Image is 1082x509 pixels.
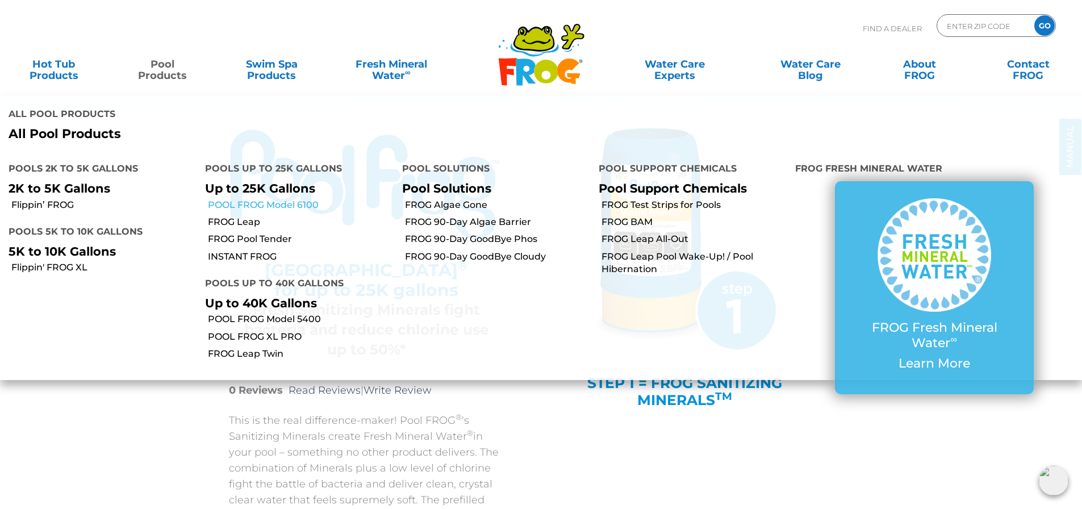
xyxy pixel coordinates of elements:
a: FROG Leap All-Out [601,233,787,245]
a: FROG BAM [601,216,787,228]
a: FROG Leap Twin [208,348,393,360]
p: FROG Fresh Mineral Water [858,320,1011,351]
p: 5K to 10K Gallons [9,244,188,258]
input: Zip Code Form [946,18,1022,34]
h4: Pool Solutions [402,158,582,181]
a: POOL FROG XL PRO [208,331,393,343]
a: Write Review [364,384,432,397]
a: FROG Fresh Mineral Water∞ Learn More [858,198,1011,377]
a: FROG Leap Pool Wake-Up! / Pool Hibernation [601,251,787,276]
a: INSTANT FROG [208,251,393,263]
a: ContactFROG [986,53,1071,76]
p: Find A Dealer [863,14,922,43]
a: All Pool Products [9,127,533,141]
h4: FROG Fresh Mineral Water [795,158,1073,181]
p: Up to 40K Gallons [205,296,385,310]
h4: STEP 1 = FROG SANITIZING MINERALS [575,374,794,408]
a: FROG 90-Day GoodBye Cloudy [405,251,590,263]
h4: Pools 5K to 10K Gallons [9,222,188,244]
a: Pool Solutions [402,181,491,195]
sup: ® [456,412,462,422]
a: Fresh MineralWater∞ [338,53,444,76]
a: FROG Algae Gone [405,199,590,211]
sup: TM [715,390,732,403]
strong: 0 Reviews [229,384,283,397]
p: Up to 25K Gallons [205,181,385,195]
a: FROG Pool Tender [208,233,393,245]
input: GO [1034,15,1055,36]
a: FROG Leap [208,216,393,228]
h4: Pools 2K to 5K Gallons [9,158,188,181]
a: POOL FROG Model 6100 [208,199,393,211]
h4: Pool Support Chemicals [599,158,778,181]
a: Water CareBlog [768,53,853,76]
a: POOL FROG Model 5400 [208,313,393,326]
a: Swim SpaProducts [229,53,314,76]
h4: Pools up to 40K Gallons [205,273,385,296]
sup: ® [467,428,473,437]
a: Read Reviews [289,384,361,397]
h4: Pools up to 25K Gallons [205,158,385,181]
a: AboutFROG [877,53,962,76]
h4: All Pool Products [9,104,533,127]
a: FROG Test Strips for Pools [601,199,787,211]
img: openIcon [1039,466,1068,495]
a: Hot TubProducts [11,53,96,76]
a: Water CareExperts [606,53,743,76]
a: FROG 90-Day GoodBye Phos [405,233,590,245]
p: Learn More [858,356,1011,371]
sup: ∞ [950,333,957,345]
p: | [229,382,504,398]
a: Flippin' FROG XL [11,261,197,274]
a: FROG 90-Day Algae Barrier [405,216,590,228]
a: Flippin’ FROG [11,199,197,211]
p: Pool Support Chemicals [599,181,778,195]
p: 2K to 5K Gallons [9,181,188,195]
sup: ∞ [405,68,411,77]
a: PoolProducts [120,53,205,76]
